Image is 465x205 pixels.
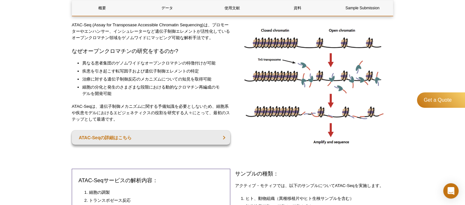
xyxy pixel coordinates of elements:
[267,0,328,16] a: 資料
[235,170,394,178] h3: サンプルの種類：
[443,183,459,199] div: Open Intercom Messenger
[72,22,230,41] p: ATAC-Seq (Assay for Transposase Accessible Chromatin Sequencing)は、プロモーターやエンハンサー、インシュレーターなど遺伝子制御エレ...
[242,22,386,147] img: ATAC-Seq image
[89,189,217,196] li: 細胞の調製
[72,0,132,16] a: 概要
[82,60,224,66] li: 異なる患者集団のゲノムワイドなオープンクロマチンの特徴付けが可能
[332,0,393,16] a: Sample Submission
[72,103,230,123] p: ATAC-Seqは、遺伝子制御メカニズムに関する予備知識を必要としないため、細胞系や疾患モデルにおけるエピジェネティクスの役割を研究する人々にとって、最初のステップとして最適です。
[417,92,465,108] a: Get a Quote
[72,131,230,145] a: ATAC-Seqの詳細はこちら
[82,76,224,82] li: 治療に対する遺伝子制御反応のメカニズムについての知見を取得可能
[82,68,224,74] li: 疾患を引き起こす転写因子および遺伝子制御エレメントの特定
[235,183,394,189] p: アクティブ・モティフでは、以下のサンプルについてATAC-Seqを実施します。
[72,47,230,55] h3: なぜオープンクロマチンの研究をするのか?
[89,197,217,204] li: トランスポゼース反応
[137,0,197,16] a: データ
[202,0,262,16] a: 使用文献
[78,177,224,184] h3: ATAC-Seqサービスの解析内容：
[246,195,387,202] li: ヒト、動物組織（異種移植片やヒト生検サンプルを含む）
[82,84,224,97] li: 細胞の分化と発生のさまざまな段階における動的なクロマチン再編成のモデルを開発可能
